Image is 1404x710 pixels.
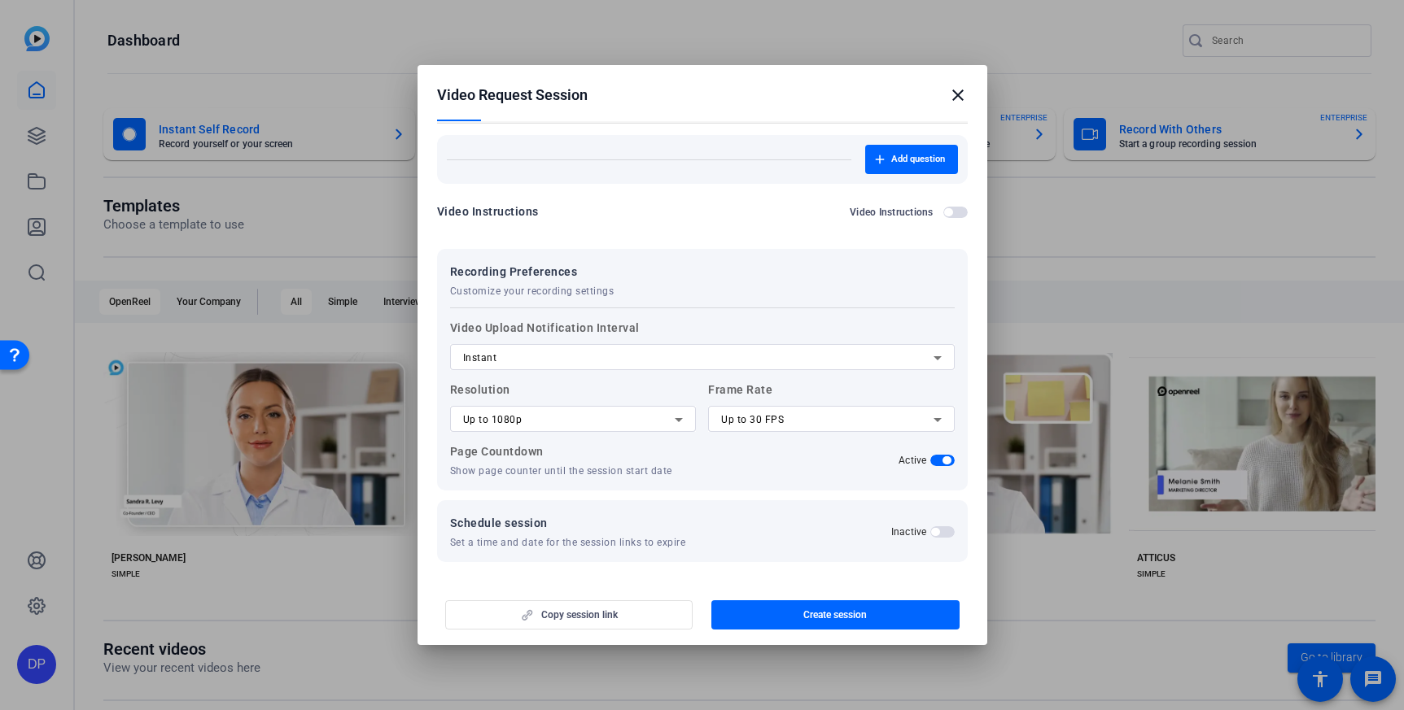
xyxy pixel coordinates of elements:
h2: Video Instructions [850,206,934,219]
h2: Inactive [891,525,927,538]
label: Resolution [450,380,697,432]
p: Page Countdown [450,442,697,461]
span: Schedule session [450,513,686,533]
span: Up to 30 FPS [721,414,784,425]
span: Set a time and date for the session links to expire [450,536,686,549]
span: Add question [891,153,945,166]
mat-icon: close [948,85,968,105]
div: Video Instructions [437,202,539,221]
h2: Active [899,454,927,467]
span: Customize your recording settings [450,285,615,298]
p: Show page counter until the session start date [450,464,697,477]
span: Instant [463,352,497,364]
button: Create session [711,600,960,629]
span: Create session [803,608,867,621]
span: Recording Preferences [450,262,615,281]
button: Add question [865,145,958,174]
span: Up to 1080p [463,414,523,425]
div: Video Request Session [437,85,968,105]
label: Video Upload Notification Interval [450,318,955,370]
label: Frame Rate [708,380,955,432]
